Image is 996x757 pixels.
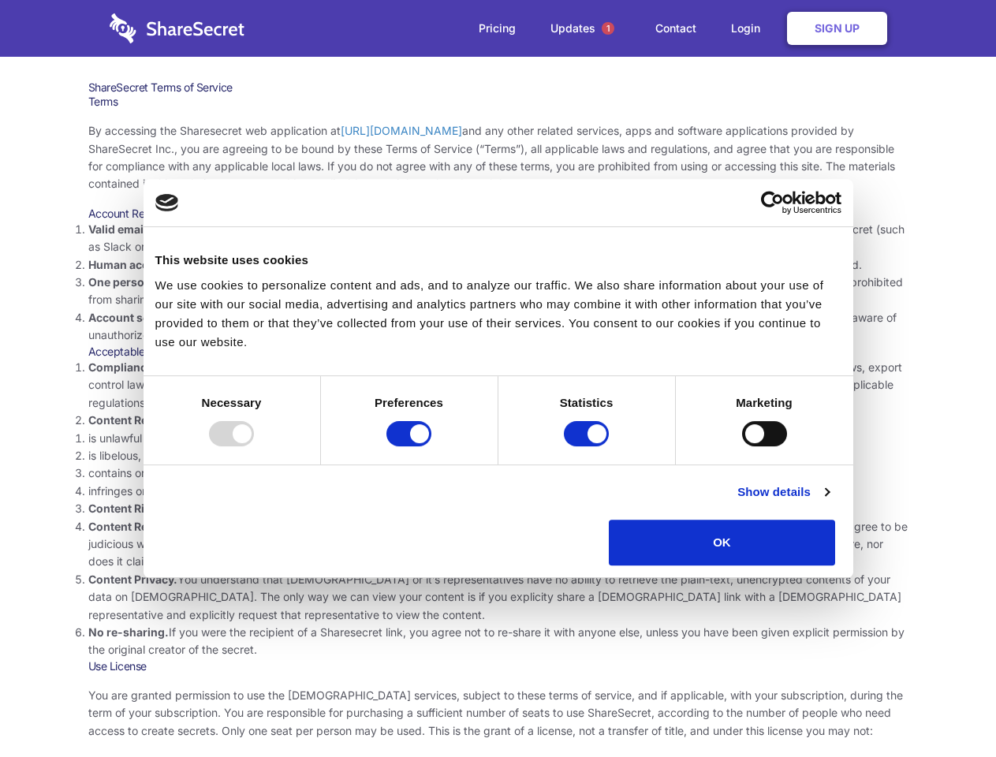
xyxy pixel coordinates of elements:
[737,483,829,502] a: Show details
[88,500,908,517] li: You agree that you will use Sharesecret only to secure and share content that you have the right ...
[88,624,908,659] li: If you were the recipient of a Sharesecret link, you agree not to re-share it with anyone else, u...
[88,360,326,374] strong: Compliance with local laws and regulations.
[88,221,908,256] li: You must provide a valid email address, either directly, or through approved third-party integrat...
[341,124,462,137] a: [URL][DOMAIN_NAME]
[88,311,184,324] strong: Account security.
[110,13,244,43] img: logo-wordmark-white-trans-d4663122ce5f474addd5e946df7df03e33cb6a1c49d2221995e7729f52c070b2.svg
[88,359,908,412] li: Your use of the Sharesecret must not violate any applicable laws, including copyright or trademar...
[88,571,908,624] li: You understand that [DEMOGRAPHIC_DATA] or it’s representatives have no ability to retrieve the pl...
[155,194,179,211] img: logo
[88,625,169,639] strong: No re-sharing.
[375,396,443,409] strong: Preferences
[202,396,262,409] strong: Necessary
[88,258,184,271] strong: Human accounts.
[787,12,887,45] a: Sign Up
[88,520,214,533] strong: Content Responsibility.
[88,464,908,482] li: contains or installs any active malware or exploits, or uses our platform for exploit delivery (s...
[88,256,908,274] li: Only human beings may create accounts. “Bot” accounts — those created by software, in an automate...
[560,396,614,409] strong: Statistics
[88,207,908,221] h3: Account Requirements
[640,4,712,53] a: Contact
[155,251,841,270] div: This website uses cookies
[609,520,835,565] button: OK
[88,309,908,345] li: You are responsible for your own account security, including the security of your Sharesecret acc...
[703,191,841,214] a: Usercentrics Cookiebot - opens in a new window
[88,345,908,359] h3: Acceptable Use
[88,687,908,740] p: You are granted permission to use the [DEMOGRAPHIC_DATA] services, subject to these terms of serv...
[463,4,532,53] a: Pricing
[88,518,908,571] li: You are solely responsible for the content you share on Sharesecret, and with the people you shar...
[88,95,908,109] h3: Terms
[88,413,203,427] strong: Content Restrictions.
[602,22,614,35] span: 1
[88,659,908,673] h3: Use License
[88,430,908,447] li: is unlawful or promotes unlawful activities
[88,274,908,309] li: You are not allowed to share account credentials. Each account is dedicated to the individual who...
[715,4,784,53] a: Login
[155,276,841,352] div: We use cookies to personalize content and ads, and to analyze our traffic. We also share informat...
[88,502,173,515] strong: Content Rights.
[736,396,793,409] strong: Marketing
[88,222,151,236] strong: Valid email.
[88,572,177,586] strong: Content Privacy.
[88,412,908,500] li: You agree NOT to use Sharesecret to upload or share content that:
[88,447,908,464] li: is libelous, defamatory, or fraudulent
[88,483,908,500] li: infringes on any proprietary right of any party, including patent, trademark, trade secret, copyr...
[88,80,908,95] h1: ShareSecret Terms of Service
[88,122,908,193] p: By accessing the Sharesecret web application at and any other related services, apps and software...
[88,275,222,289] strong: One person per account.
